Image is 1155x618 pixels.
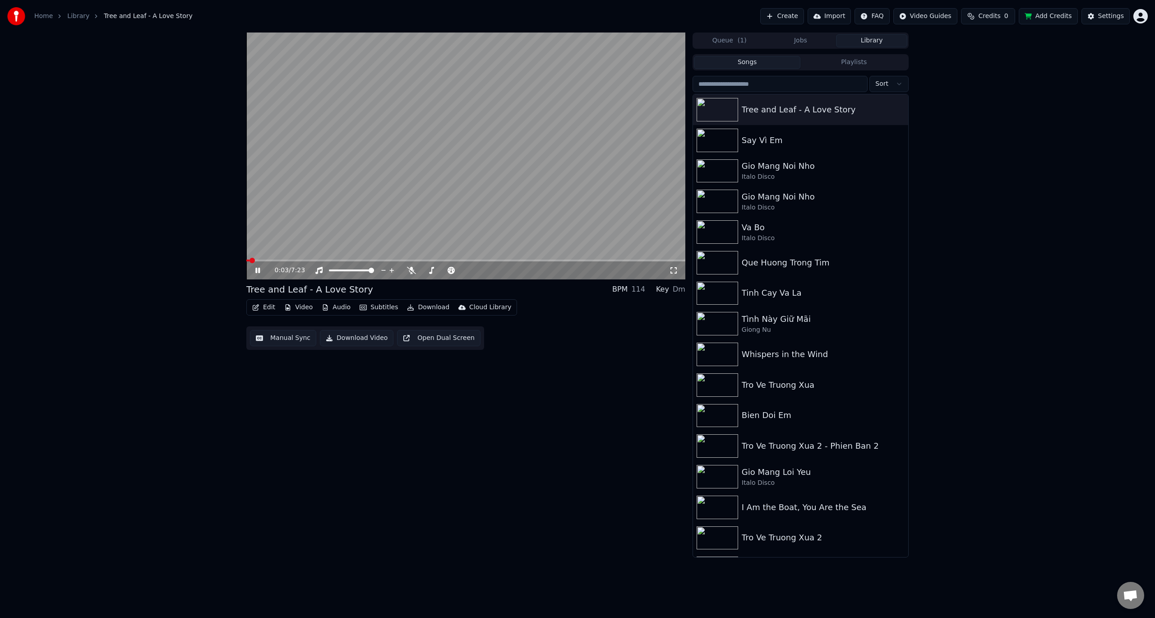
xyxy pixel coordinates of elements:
[397,330,480,346] button: Open Dual Screen
[1019,8,1078,24] button: Add Credits
[742,191,905,203] div: Gio Mang Noi Nho
[742,531,905,544] div: Tro Ve Truong Xua 2
[742,134,905,147] div: Say Vì Em
[742,379,905,391] div: Tro Ve Truong Xua
[291,266,305,275] span: 7:23
[281,301,316,314] button: Video
[742,103,905,116] div: Tree and Leaf - A Love Story
[34,12,53,21] a: Home
[808,8,851,24] button: Import
[104,12,193,21] span: Tree and Leaf - A Love Story
[742,234,905,243] div: Italo Disco
[760,8,804,24] button: Create
[356,301,402,314] button: Subtitles
[34,12,193,21] nav: breadcrumb
[7,7,25,25] img: youka
[469,303,511,312] div: Cloud Library
[978,12,1000,21] span: Credits
[694,56,801,69] button: Songs
[694,34,765,47] button: Queue
[742,221,905,234] div: Va Bo
[320,330,393,346] button: Download Video
[1004,12,1008,21] span: 0
[249,301,279,314] button: Edit
[275,266,289,275] span: 0:03
[742,501,905,514] div: I Am the Boat, You Are the Sea
[742,479,905,488] div: Italo Disco
[893,8,957,24] button: Video Guides
[855,8,889,24] button: FAQ
[738,36,747,45] span: ( 1 )
[742,160,905,172] div: Gio Mang Noi Nho
[742,325,905,335] div: Giong Nu
[246,283,373,296] div: Tree and Leaf - A Love Story
[656,284,669,295] div: Key
[742,256,905,269] div: Que Huong Trong Tim
[1081,8,1130,24] button: Settings
[742,287,905,299] div: Tinh Cay Va La
[318,301,354,314] button: Audio
[742,440,905,452] div: Tro Ve Truong Xua 2 - Phien Ban 2
[765,34,836,47] button: Jobs
[742,203,905,212] div: Italo Disco
[742,466,905,479] div: Gio Mang Loi Yeu
[275,266,296,275] div: /
[612,284,628,295] div: BPM
[1098,12,1124,21] div: Settings
[961,8,1015,24] button: Credits0
[67,12,89,21] a: Library
[742,348,905,361] div: Whispers in the Wind
[800,56,907,69] button: Playlists
[250,330,316,346] button: Manual Sync
[875,79,888,88] span: Sort
[742,409,905,422] div: Bien Doi Em
[403,301,453,314] button: Download
[1117,582,1144,609] div: Open chat
[673,284,685,295] div: Dm
[742,313,905,325] div: Tình Này Giữ Mãi
[836,34,907,47] button: Library
[742,172,905,181] div: Italo Disco
[631,284,645,295] div: 114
